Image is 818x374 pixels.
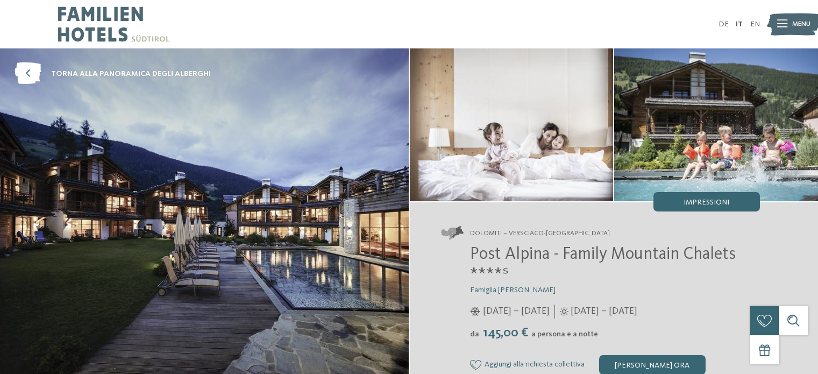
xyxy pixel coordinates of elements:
a: torna alla panoramica degli alberghi [15,63,211,85]
span: Aggiungi alla richiesta collettiva [485,361,585,369]
a: IT [736,20,743,28]
span: [DATE] – [DATE] [483,305,550,318]
img: Il family hotel a San Candido dal fascino alpino [614,48,818,201]
span: da [470,330,479,338]
span: torna alla panoramica degli alberghi [51,68,211,79]
img: Il family hotel a San Candido dal fascino alpino [410,48,614,201]
span: Impressioni [684,199,729,206]
i: Orari d'apertura estate [560,307,568,316]
span: a persona e a notte [531,330,598,338]
a: DE [719,20,729,28]
span: Famiglia [PERSON_NAME] [470,286,556,294]
span: Dolomiti – Versciaco-[GEOGRAPHIC_DATA] [470,229,610,238]
i: Orari d'apertura inverno [470,307,480,316]
a: EN [750,20,760,28]
span: Menu [792,19,810,29]
span: Post Alpina - Family Mountain Chalets ****ˢ [470,246,736,284]
span: [DATE] – [DATE] [571,305,637,318]
span: 145,00 € [480,327,530,340]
